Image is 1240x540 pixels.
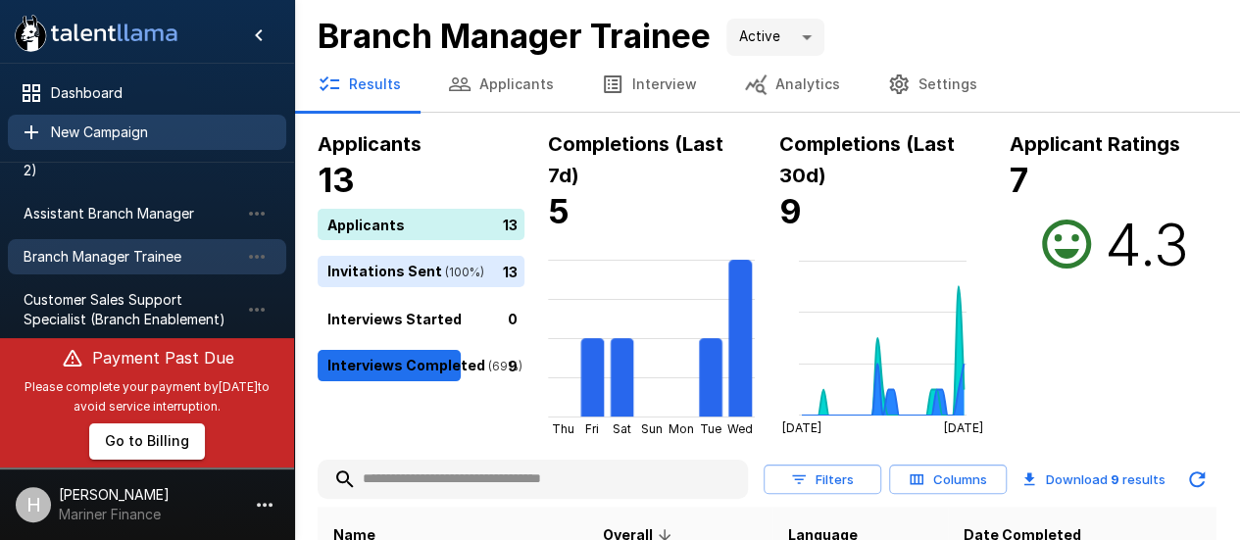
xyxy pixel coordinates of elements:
[726,19,824,56] div: Active
[577,57,720,112] button: Interview
[503,261,518,281] p: 13
[508,355,518,375] p: 9
[727,421,753,436] tspan: Wed
[508,308,518,328] p: 0
[781,420,820,435] tspan: [DATE]
[294,57,424,112] button: Results
[424,57,577,112] button: Applicants
[503,214,518,234] p: 13
[1010,132,1180,156] b: Applicant Ratings
[1111,471,1119,487] b: 9
[1015,460,1173,499] button: Download 9 results
[669,421,694,436] tspan: Mon
[586,421,600,436] tspan: Fri
[318,160,355,200] b: 13
[552,421,574,436] tspan: Thu
[944,420,983,435] tspan: [DATE]
[1177,460,1216,499] button: Updated Today - 12:03 PM
[641,421,663,436] tspan: Sun
[700,421,721,436] tspan: Tue
[613,421,631,436] tspan: Sat
[548,191,570,231] b: 5
[548,132,723,187] b: Completions (Last 7d)
[864,57,1001,112] button: Settings
[779,132,955,187] b: Completions (Last 30d)
[318,16,711,56] b: Branch Manager Trainee
[720,57,864,112] button: Analytics
[889,465,1007,495] button: Columns
[764,465,881,495] button: Filters
[1010,160,1028,200] b: 7
[779,191,802,231] b: 9
[318,132,422,156] b: Applicants
[1104,209,1188,279] h2: 4.3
